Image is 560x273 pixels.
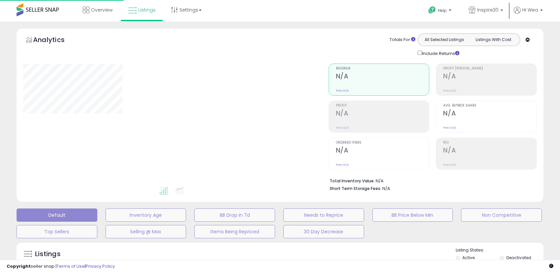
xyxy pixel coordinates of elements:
[390,37,415,43] div: Totals For
[443,72,537,81] h2: N/A
[194,208,275,222] button: BB Drop in 7d
[283,208,364,222] button: Needs to Reprice
[194,225,275,238] button: Items Being Repriced
[443,67,537,70] span: Profit [PERSON_NAME]
[91,7,113,13] span: Overview
[372,208,453,222] button: BB Price Below Min
[443,104,537,108] span: Avg. Buybox Share
[138,7,156,13] span: Listings
[382,185,390,192] span: N/A
[336,104,429,108] span: Profit
[336,126,349,130] small: Prev: N/A
[443,163,456,167] small: Prev: N/A
[336,141,429,145] span: Ordered Items
[469,35,518,44] button: Listings With Cost
[283,225,364,238] button: 30 Day Decrease
[17,208,97,222] button: Default
[330,176,532,184] li: N/A
[443,126,456,130] small: Prev: N/A
[336,110,429,118] h2: N/A
[336,67,429,70] span: Revenue
[330,186,381,191] b: Short Term Storage Fees:
[443,110,537,118] h2: N/A
[7,263,115,270] div: seller snap | |
[438,8,447,13] span: Help
[330,178,375,184] b: Total Inventory Value:
[443,89,456,93] small: Prev: N/A
[336,72,429,81] h2: N/A
[336,163,349,167] small: Prev: N/A
[428,6,436,14] i: Get Help
[443,141,537,145] span: ROI
[33,35,77,46] h5: Analytics
[443,147,537,156] h2: N/A
[106,225,186,238] button: Selling @ Max
[420,35,469,44] button: All Selected Listings
[106,208,186,222] button: Inventory Age
[477,7,498,13] span: Inspire30
[514,7,543,22] a: Hi Wea
[423,1,458,22] a: Help
[7,263,31,269] strong: Copyright
[17,225,97,238] button: Top Sellers
[336,89,349,93] small: Prev: N/A
[461,208,542,222] button: Non Competitive
[336,147,429,156] h2: N/A
[522,7,538,13] span: Hi Wea
[413,49,467,57] div: Include Returns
